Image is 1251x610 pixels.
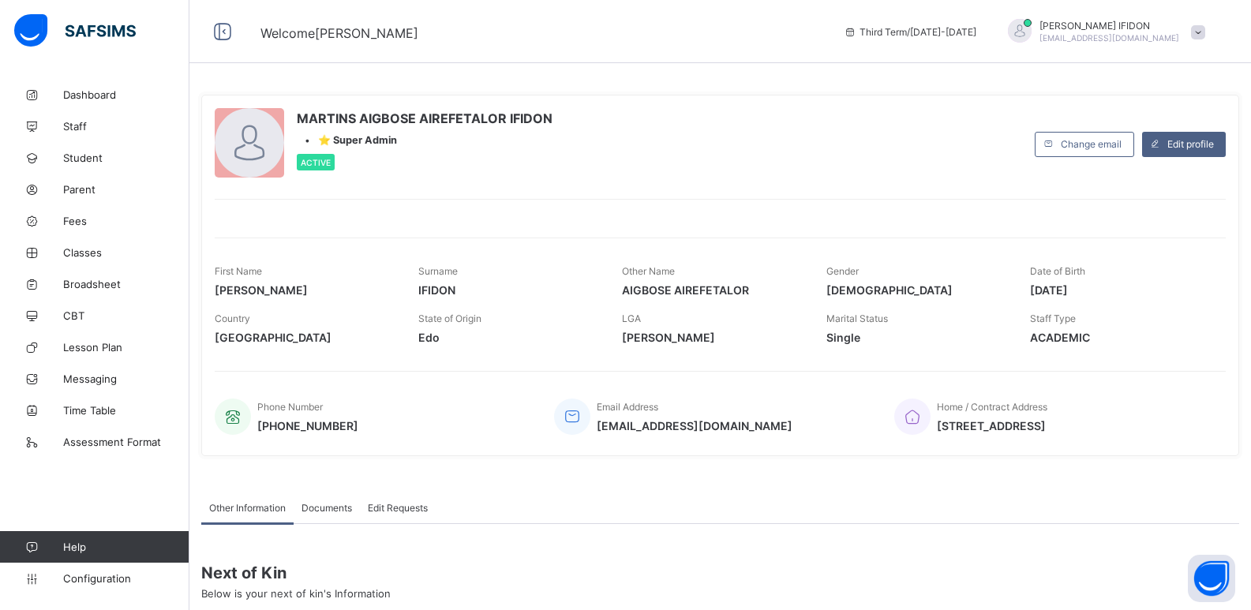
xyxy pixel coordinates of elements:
[257,419,358,432] span: [PHONE_NUMBER]
[992,19,1213,45] div: MARTINSIFIDON
[297,134,552,146] div: •
[937,401,1047,413] span: Home / Contract Address
[622,312,641,324] span: LGA
[1039,20,1179,32] span: [PERSON_NAME] IFIDON
[318,134,397,146] span: ⭐ Super Admin
[302,502,352,514] span: Documents
[63,278,189,290] span: Broadsheet
[826,283,1006,297] span: [DEMOGRAPHIC_DATA]
[844,26,976,38] span: session/term information
[215,283,395,297] span: [PERSON_NAME]
[1030,331,1210,344] span: ACADEMIC
[826,312,888,324] span: Marital Status
[215,331,395,344] span: [GEOGRAPHIC_DATA]
[418,283,598,297] span: IFIDON
[201,587,391,600] span: Below is your next of kin's Information
[1188,555,1235,602] button: Open asap
[63,341,189,354] span: Lesson Plan
[63,541,189,553] span: Help
[1039,33,1179,43] span: [EMAIL_ADDRESS][DOMAIN_NAME]
[622,331,802,344] span: [PERSON_NAME]
[63,215,189,227] span: Fees
[297,110,552,126] span: MARTINS AIGBOSE AIREFETALOR IFIDON
[63,88,189,101] span: Dashboard
[63,404,189,417] span: Time Table
[368,502,428,514] span: Edit Requests
[63,309,189,322] span: CBT
[215,265,262,277] span: First Name
[63,120,189,133] span: Staff
[597,419,792,432] span: [EMAIL_ADDRESS][DOMAIN_NAME]
[63,152,189,164] span: Student
[1030,265,1085,277] span: Date of Birth
[257,401,323,413] span: Phone Number
[622,265,675,277] span: Other Name
[1030,283,1210,297] span: [DATE]
[937,419,1047,432] span: [STREET_ADDRESS]
[63,372,189,385] span: Messaging
[260,25,418,41] span: Welcome [PERSON_NAME]
[14,14,136,47] img: safsims
[826,265,859,277] span: Gender
[201,563,1239,582] span: Next of Kin
[597,401,658,413] span: Email Address
[622,283,802,297] span: AIGBOSE AIREFETALOR
[301,158,331,167] span: Active
[215,312,250,324] span: Country
[1030,312,1076,324] span: Staff Type
[63,572,189,585] span: Configuration
[1167,138,1214,150] span: Edit profile
[209,502,286,514] span: Other Information
[63,183,189,196] span: Parent
[418,265,458,277] span: Surname
[63,436,189,448] span: Assessment Format
[826,331,1006,344] span: Single
[418,331,598,344] span: Edo
[418,312,481,324] span: State of Origin
[1061,138,1122,150] span: Change email
[63,246,189,259] span: Classes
